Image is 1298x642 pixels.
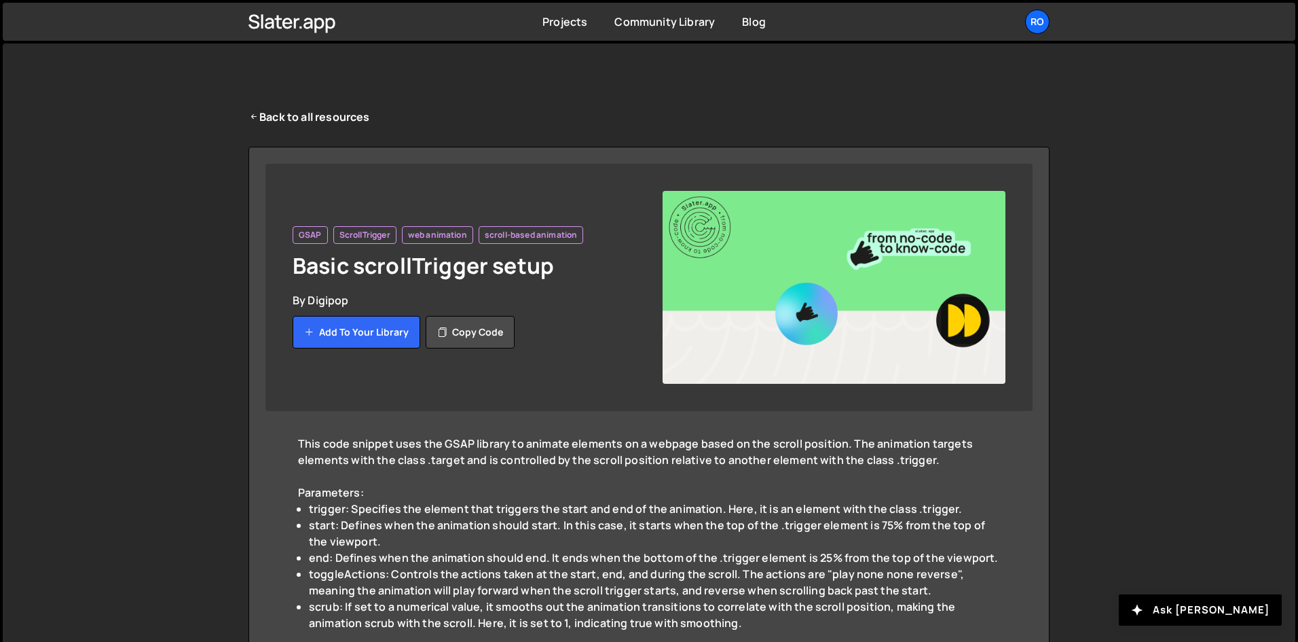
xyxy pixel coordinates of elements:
[309,599,1000,631] li: scrub: If set to a numerical value, it smooths out the animation transitions to correlate with th...
[309,517,1000,550] li: start: Defines when the animation should start. In this case, it starts when the top of the .trig...
[293,316,420,349] button: Add to your library
[299,230,322,240] span: GSAP
[426,316,515,349] button: Copy code
[293,252,635,279] h1: Basic scrollTrigger setup
[742,14,766,29] a: Blog
[1025,10,1050,34] a: Ro
[298,484,1000,501] div: Parameters:
[248,109,370,125] a: Back to all resources
[298,435,1000,484] div: This code snippet uses the GSAP library to animate elements on a webpage based on the scroll posi...
[1119,594,1282,626] button: Ask [PERSON_NAME]
[485,230,578,240] span: scroll-based animation
[542,14,587,29] a: Projects
[309,550,1000,566] li: end: Defines when the animation should end. It ends when the bottom of the .trigger element is 25...
[339,230,390,240] span: ScrollTrigger
[293,293,635,308] div: By Digipop
[309,566,1000,599] li: toggleActions: Controls the actions taken at the start, end, and during the scroll. The actions a...
[663,191,1005,384] img: YT%20-%20Thumb%20(9).png
[408,230,467,240] span: web animation
[309,501,1000,517] li: trigger: Specifies the element that triggers the start and end of the animation. Here, it is an e...
[614,14,715,29] a: Community Library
